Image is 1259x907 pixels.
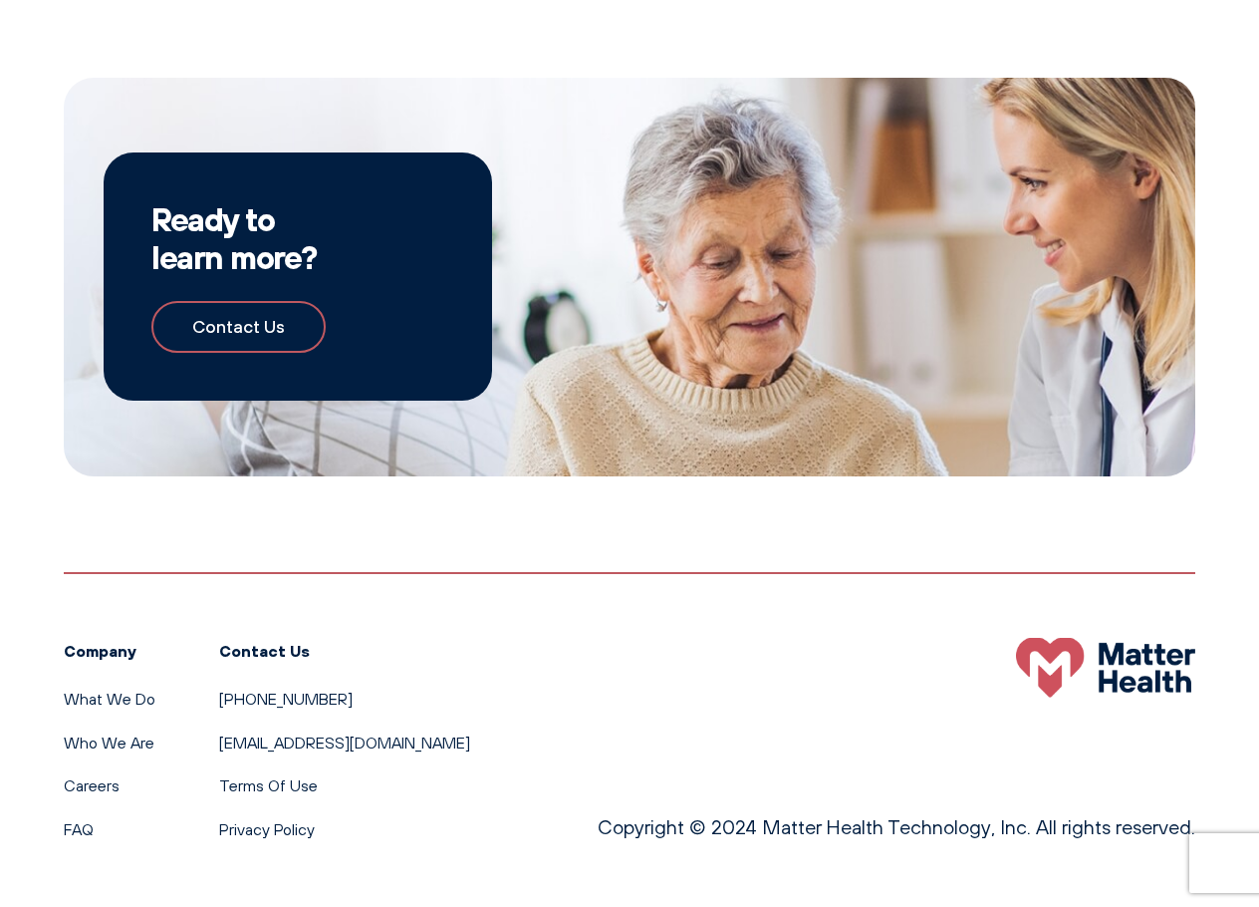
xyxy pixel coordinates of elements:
a: Who We Are [64,733,154,753]
a: Privacy Policy [219,819,315,839]
a: FAQ [64,819,94,839]
a: [EMAIL_ADDRESS][DOMAIN_NAME] [219,733,470,753]
a: Terms Of Use [219,775,318,795]
a: Careers [64,775,120,795]
a: What We Do [64,689,155,709]
p: Copyright © 2024 Matter Health Technology, Inc. All rights reserved. [598,811,1195,843]
a: [PHONE_NUMBER] [219,689,353,709]
h3: Contact Us [219,638,470,664]
h3: Company [64,638,155,664]
a: Contact Us [151,301,326,354]
h2: Ready to learn more? [151,200,444,277]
